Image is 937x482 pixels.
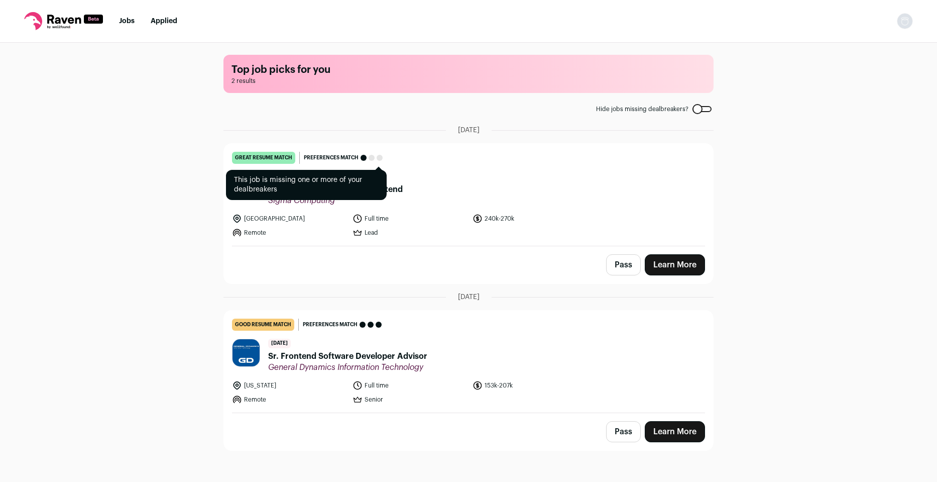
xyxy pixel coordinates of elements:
[606,254,641,275] button: Pass
[232,339,260,366] img: 6cf546ce83ea7b94c4127dff470c70d64330655ca2dc68fd467d27a0a02c2d91
[606,421,641,442] button: Pass
[353,214,467,224] li: Full time
[231,63,706,77] h1: Top job picks for you
[268,339,291,348] span: [DATE]
[268,362,427,372] span: General Dynamics Information Technology
[226,170,387,200] div: This job is missing one or more of your dealbreakers
[897,13,913,29] button: Open dropdown
[645,421,705,442] a: Learn More
[232,214,346,224] li: [GEOGRAPHIC_DATA]
[458,292,480,302] span: [DATE]
[151,18,177,25] a: Applied
[268,196,403,206] span: Sigma Computing
[231,77,706,85] span: 2 results
[897,13,913,29] img: nopic.png
[268,350,427,362] span: Sr. Frontend Software Developer Advisor
[224,311,713,413] a: good resume match Preferences match [DATE] Sr. Frontend Software Developer Advisor General Dynami...
[304,153,359,163] span: Preferences match
[473,214,587,224] li: 240k-270k
[645,254,705,275] a: Learn More
[353,380,467,391] li: Full time
[303,320,358,330] span: Preferences match
[353,395,467,405] li: Senior
[119,18,135,25] a: Jobs
[232,380,346,391] li: [US_STATE]
[232,319,294,331] div: good resume match
[232,395,346,405] li: Remote
[596,105,688,113] span: Hide jobs missing dealbreakers?
[224,144,713,246] a: great resume match Preferences match This job is missing one or more of your dealbreakers [DATE] ...
[232,152,295,164] div: great resume match
[353,228,467,238] li: Lead
[458,125,480,135] span: [DATE]
[232,228,346,238] li: Remote
[473,380,587,391] li: 153k-207k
